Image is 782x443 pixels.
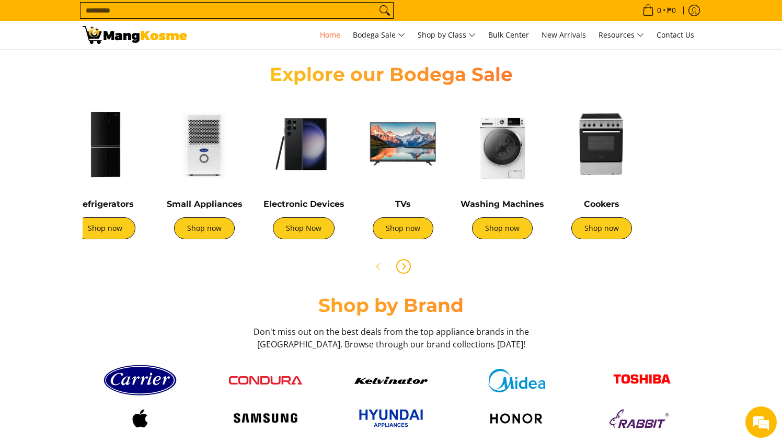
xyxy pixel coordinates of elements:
[5,285,199,322] textarea: Type your message and hit 'Enter'
[273,217,335,239] a: Shop Now
[412,21,481,49] a: Shop by Class
[584,366,699,395] a: Toshiba logo
[657,30,694,40] span: Contact Us
[54,59,176,72] div: Chat with us now
[333,377,448,384] a: Kelvinator button 9a26f67e caed 448c 806d e01e406ddbdc
[167,199,243,209] a: Small Appliances
[571,217,632,239] a: Shop now
[174,217,235,239] a: Shop now
[557,100,646,189] img: Cookers
[198,21,699,49] nav: Main Menu
[259,100,348,189] img: Electronic Devices
[348,21,410,49] a: Bodega Sale
[584,405,699,432] a: Logo rabbit
[359,100,447,189] img: TVs
[61,100,149,189] img: Refrigerators
[651,21,699,49] a: Contact Us
[171,5,197,30] div: Minimize live chat window
[655,7,663,14] span: 0
[250,325,532,351] h3: Don't miss out on the best deals from the top appliance brands in the [GEOGRAPHIC_DATA]. Browse t...
[263,199,344,209] a: Electronic Devices
[418,29,476,42] span: Shop by Class
[103,361,177,400] img: Carrier logo 1 98356 9b90b2e1 0bd1 49ad 9aa2 9ddb2e94a36b
[103,405,177,432] img: Logo apple
[354,377,428,384] img: Kelvinator button 9a26f67e caed 448c 806d e01e406ddbdc
[83,361,198,400] a: Carrier logo 1 98356 9b90b2e1 0bd1 49ad 9aa2 9ddb2e94a36b
[373,217,433,239] a: Shop now
[639,5,679,16] span: •
[665,7,677,14] span: ₱0
[593,21,649,49] a: Resources
[605,366,678,395] img: Toshiba logo
[488,30,529,40] span: Bulk Center
[75,217,135,239] a: Shop now
[76,199,134,209] a: Refrigerators
[584,199,619,209] a: Cookers
[229,409,302,428] img: Logo samsung wordmark
[395,199,411,209] a: TVs
[536,21,591,49] a: New Arrivals
[354,405,428,432] img: Hyundai 2
[392,255,415,278] button: Next
[472,217,533,239] a: Shop now
[208,409,323,428] a: Logo samsung wordmark
[459,369,574,392] a: Midea logo 405e5d5e af7e 429b b899 c48f4df307b6
[605,405,678,432] img: Logo rabbit
[208,376,323,384] a: Condura logo red
[480,405,553,432] img: Logo honor
[239,63,543,86] h2: Explore our Bodega Sale
[83,294,699,317] h2: Shop by Brand
[160,100,249,189] img: Small Appliances
[483,21,534,49] a: Bulk Center
[83,26,187,44] img: Mang Kosme: Your Home Appliances Warehouse Sale Partner!
[599,29,644,42] span: Resources
[367,255,390,278] button: Previous
[320,30,340,40] span: Home
[229,376,302,384] img: Condura logo red
[83,405,198,432] a: Logo apple
[333,405,448,432] a: Hyundai 2
[353,29,405,42] span: Bodega Sale
[461,199,544,209] a: Washing Machines
[376,3,393,18] button: Search
[542,30,586,40] span: New Arrivals
[458,100,547,189] img: Washing Machines
[480,369,553,392] img: Midea logo 405e5d5e af7e 429b b899 c48f4df307b6
[459,405,574,432] a: Logo honor
[315,21,346,49] a: Home
[61,132,144,237] span: We're online!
